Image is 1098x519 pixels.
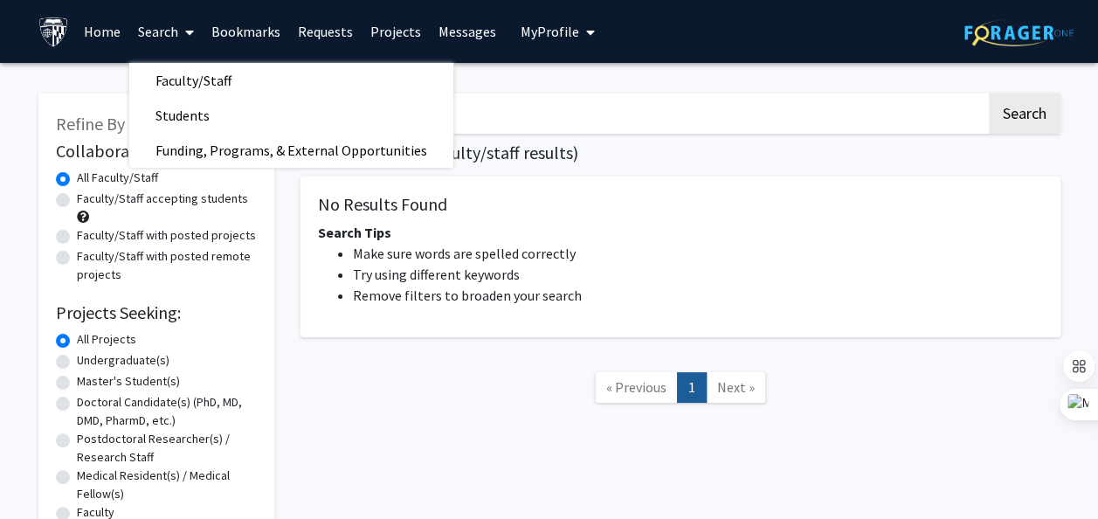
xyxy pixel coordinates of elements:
label: Medical Resident(s) / Medical Fellow(s) [77,467,257,503]
label: Faculty/Staff with posted projects [77,226,256,245]
label: Postdoctoral Researcher(s) / Research Staff [77,430,257,467]
a: Messages [430,1,505,62]
input: Search Keywords [300,93,986,134]
h5: No Results Found [318,194,1043,215]
label: Faculty/Staff with posted remote projects [77,247,257,284]
a: Previous Page [595,372,678,403]
h2: Projects Seeking: [56,302,257,323]
li: Remove filters to broaden your search [353,285,1043,306]
img: Johns Hopkins University Logo [38,17,69,47]
a: Requests [289,1,362,62]
a: Home [75,1,129,62]
a: 1 [677,372,707,403]
a: Search [129,1,203,62]
label: Doctoral Candidate(s) (PhD, MD, DMD, PharmD, etc.) [77,393,257,430]
span: Faculty/Staff [129,63,258,98]
a: Bookmarks [203,1,289,62]
span: Next » [717,378,755,396]
a: Next Page [706,372,766,403]
span: My Profile [521,23,579,40]
iframe: Chat [13,440,74,506]
h2: Collaboration Status: [56,141,257,162]
a: Faculty/Staff [129,67,453,93]
nav: Page navigation [300,355,1060,426]
span: Search Tips [318,224,391,241]
label: Faculty/Staff accepting students [77,190,248,208]
label: All Faculty/Staff [77,169,158,187]
button: Search [989,93,1060,134]
h1: Page of ( total faculty/staff results) [300,142,1060,163]
a: Funding, Programs, & External Opportunities [129,137,453,163]
span: Students [129,98,236,133]
span: Funding, Programs, & External Opportunities [129,133,453,168]
li: Make sure words are spelled correctly [353,243,1043,264]
a: Projects [362,1,430,62]
a: Students [129,102,453,128]
span: Refine By [56,113,125,135]
span: « Previous [606,378,666,396]
li: Try using different keywords [353,264,1043,285]
label: All Projects [77,330,136,349]
label: Undergraduate(s) [77,351,169,370]
label: Master's Student(s) [77,372,180,391]
img: ForagerOne Logo [964,19,1074,46]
